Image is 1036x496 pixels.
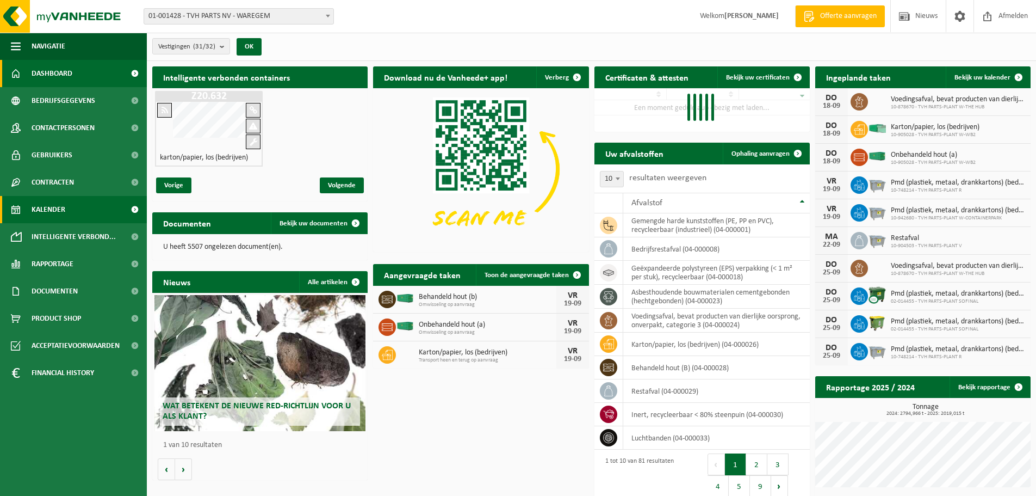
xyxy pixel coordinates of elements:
h2: Download nu de Vanheede+ app! [373,66,518,88]
img: WB-2500-GAL-GY-01 [868,203,886,221]
span: Karton/papier, los (bedrijven) [419,348,556,357]
span: Navigatie [32,33,65,60]
span: Pmd (plastiek, metaal, drankkartons) (bedrijven) [891,206,1025,215]
div: 18-09 [821,130,842,138]
span: Onbehandeld hout (a) [419,321,556,329]
div: 19-09 [562,300,584,308]
span: Ophaling aanvragen [731,150,790,157]
span: 10-748214 - TVH PARTS-PLANT R [891,187,1025,194]
span: Voedingsafval, bevat producten van dierlijke oorsprong, onverpakt, categorie 3 [891,262,1025,271]
div: MA [821,232,842,241]
span: Bekijk uw kalender [954,74,1010,81]
span: Vestigingen [158,39,215,55]
td: restafval (04-000029) [623,379,810,403]
span: 01-001428 - TVH PARTS NV - WAREGEM [144,8,334,25]
img: WB-2500-GAL-GY-01 [868,230,886,249]
td: bedrijfsrestafval (04-000008) [623,237,810,261]
span: Rapportage [32,250,73,278]
a: Ophaling aanvragen [723,143,809,164]
span: Documenten [32,278,78,305]
a: Bekijk uw certificaten [717,66,809,88]
div: 19-09 [821,213,842,221]
span: 10-878670 - TVH PARTS-PLANT W-THE HUB [891,104,1025,111]
span: 10-878670 - TVH PARTS-PLANT W-THE HUB [891,271,1025,277]
div: DO [821,260,842,269]
span: Omwisseling op aanvraag [419,302,556,308]
span: 02-014455 - TVH PARTS-PLANT SOFINAL [891,326,1025,333]
td: voedingsafval, bevat producten van dierlijke oorsprong, onverpakt, categorie 3 (04-000024) [623,309,810,333]
span: Pmd (plastiek, metaal, drankkartons) (bedrijven) [891,179,1025,187]
button: 3 [767,454,789,475]
span: Toon de aangevraagde taken [485,272,569,279]
img: HK-XP-30-GN-00 [868,124,886,133]
span: Bekijk uw certificaten [726,74,790,81]
button: 2 [746,454,767,475]
img: HK-XC-40-GN-00 [396,293,414,303]
td: asbesthoudende bouwmaterialen cementgebonden (hechtgebonden) (04-000023) [623,285,810,309]
h2: Rapportage 2025 / 2024 [815,376,926,397]
span: Transport heen en terug op aanvraag [419,357,556,364]
span: Verberg [545,74,569,81]
td: luchtbanden (04-000033) [623,426,810,450]
span: Bedrijfsgegevens [32,87,95,114]
span: 10 [600,171,624,187]
div: 19-09 [562,328,584,335]
button: 1 [725,454,746,475]
span: Wat betekent de nieuwe RED-richtlijn voor u als klant? [163,402,351,421]
span: Pmd (plastiek, metaal, drankkartons) (bedrijven) [891,345,1025,354]
td: inert, recycleerbaar < 80% steenpuin (04-000030) [623,403,810,426]
span: 02-014455 - TVH PARTS-PLANT SOFINAL [891,298,1025,305]
span: Pmd (plastiek, metaal, drankkartons) (bedrijven) [891,290,1025,298]
span: Gebruikers [32,142,72,169]
h1: Z20.632 [158,91,260,102]
button: Volgende [175,458,192,480]
h2: Ingeplande taken [815,66,902,88]
p: U heeft 5507 ongelezen document(en). [163,243,357,251]
strong: [PERSON_NAME] [724,12,779,20]
img: WB-2500-GAL-GY-01 [868,341,886,360]
button: Vorige [158,458,175,480]
h2: Documenten [152,212,222,234]
h2: Nieuws [152,271,201,292]
label: resultaten weergeven [629,174,706,182]
div: 25-09 [821,269,842,277]
a: Bekijk rapportage [950,376,1029,398]
img: WB-2500-GAL-GY-01 [868,175,886,193]
img: WB-1100-HPE-GN-50 [868,314,886,332]
button: Verberg [536,66,588,88]
span: 10-905028 - TVH PARTS-PLANT W-WB2 [891,160,976,166]
button: Previous [708,454,725,475]
td: gemengde harde kunststoffen (PE, PP en PVC), recycleerbaar (industrieel) (04-000001) [623,213,810,237]
h2: Intelligente verbonden containers [152,66,368,88]
h2: Uw afvalstoffen [594,143,674,164]
img: HK-XC-40-GN-00 [396,321,414,331]
div: DO [821,316,842,324]
span: Offerte aanvragen [817,11,879,22]
div: 25-09 [821,352,842,360]
button: OK [237,38,262,56]
div: 19-09 [821,186,842,193]
span: Product Shop [32,305,81,332]
div: DO [821,288,842,297]
span: 10-942680 - TVH PARTS-PLANT W-CONTAINERPARK [891,215,1025,222]
img: Download de VHEPlus App [373,88,588,250]
button: Vestigingen(31/32) [152,38,230,54]
span: Intelligente verbond... [32,223,116,250]
div: 18-09 [821,102,842,110]
span: 10 [600,172,623,187]
a: Bekijk uw kalender [946,66,1029,88]
div: DO [821,344,842,352]
span: Financial History [32,359,94,387]
span: Voedingsafval, bevat producten van dierlijke oorsprong, onverpakt, categorie 3 [891,95,1025,104]
p: 1 van 10 resultaten [163,442,362,449]
span: 10-905028 - TVH PARTS-PLANT W-WB2 [891,132,979,138]
span: 10-748214 - TVH PARTS-PLANT R [891,354,1025,360]
div: 25-09 [821,297,842,304]
span: Omwisseling op aanvraag [419,329,556,336]
span: Restafval [891,234,962,243]
div: 19-09 [562,356,584,363]
a: Bekijk uw documenten [271,212,367,234]
span: Dashboard [32,60,72,87]
a: Toon de aangevraagde taken [476,264,588,286]
span: Kalender [32,196,65,223]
